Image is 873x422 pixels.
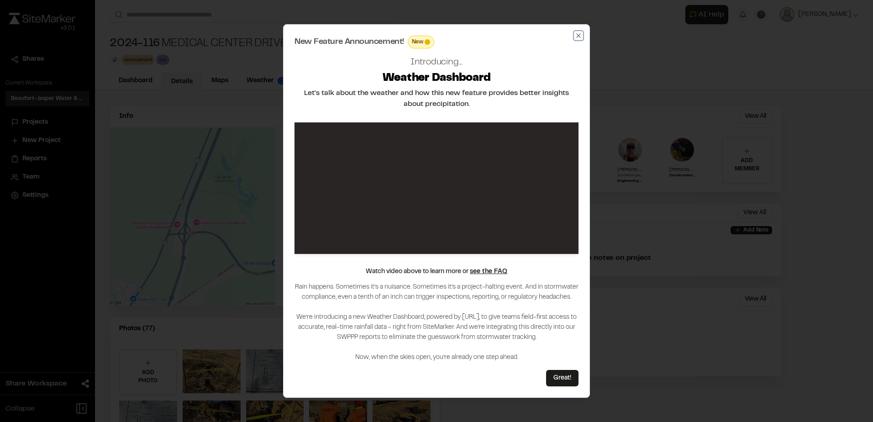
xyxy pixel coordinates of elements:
[295,38,404,46] span: New Feature Announcement!
[295,282,578,363] p: Rain happens. Sometimes it’s a nuisance. Sometimes it’s a project-halting event. And in stormwate...
[410,56,463,69] h2: Introducing...
[295,88,578,110] h2: Let's talk about the weather and how this new feature provides better insights about precipitation.
[412,38,423,46] span: New
[425,39,430,45] span: This feature is brand new! Enjoy!
[366,267,507,277] p: Watch video above to learn more or
[383,71,491,86] h2: Weather Dashboard
[470,269,507,274] a: see the FAQ
[546,370,578,386] button: Great!
[408,36,435,48] div: This feature is brand new! Enjoy!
